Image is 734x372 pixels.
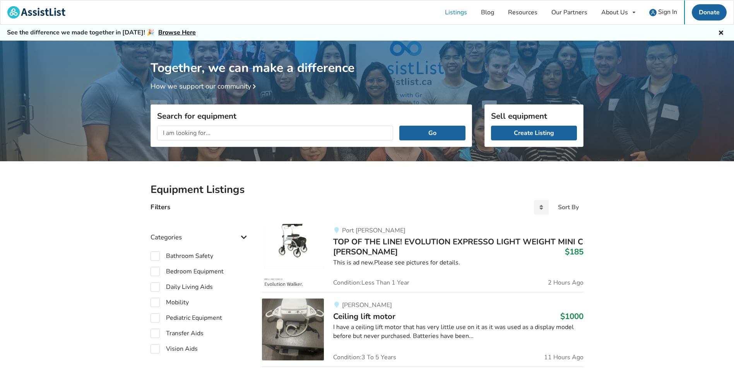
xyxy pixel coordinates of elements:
a: Donate [692,4,727,20]
h5: See the difference we made together in [DATE]! 🎉 [7,29,196,37]
a: How we support our community [151,82,259,91]
a: Blog [474,0,501,24]
span: Sign In [658,8,677,16]
a: Resources [501,0,544,24]
div: Categories [151,218,250,245]
button: Go [399,126,465,140]
label: Bedroom Equipment [151,267,224,276]
img: assistlist-logo [7,6,65,19]
h3: $1000 [560,311,583,321]
h4: Filters [151,203,170,212]
a: transfer aids-ceiling lift motor [PERSON_NAME]Ceiling lift motor$1000I have a ceiling lift motor ... [262,292,583,367]
a: Listings [438,0,474,24]
label: Bathroom Safety [151,251,213,261]
div: Sort By [558,204,579,210]
label: Transfer Aids [151,329,204,338]
div: About Us [601,9,628,15]
img: mobility-top of the line! evolution expresso light weight mini c walker [262,224,324,286]
h1: Together, we can make a difference [151,41,583,76]
span: [PERSON_NAME] [342,301,392,309]
a: Browse Here [158,28,196,37]
a: Create Listing [491,126,577,140]
label: Mobility [151,298,189,307]
span: Condition: 3 To 5 Years [333,354,396,360]
span: Ceiling lift motor [333,311,395,322]
img: user icon [649,9,657,16]
h2: Equipment Listings [151,183,583,196]
a: mobility-top of the line! evolution expresso light weight mini c walkerPort [PERSON_NAME]TOP OF T... [262,224,583,292]
span: 2 Hours Ago [548,280,583,286]
a: Our Partners [544,0,594,24]
label: Pediatric Equipment [151,313,222,323]
input: I am looking for... [157,126,393,140]
label: Vision Aids [151,344,198,353]
img: transfer aids-ceiling lift motor [262,299,324,360]
span: 11 Hours Ago [544,354,583,360]
h3: Sell equipment [491,111,577,121]
label: Daily Living Aids [151,282,213,292]
a: user icon Sign In [642,0,684,24]
h3: $185 [565,247,583,257]
div: This is ad new.Please see pictures for details. [333,258,583,267]
span: Condition: Less Than 1 Year [333,280,409,286]
div: I have a ceiling lift motor that has very little use on it as it was used as a display model befo... [333,323,583,341]
span: TOP OF THE LINE! EVOLUTION EXPRESSO LIGHT WEIGHT MINI C [PERSON_NAME] [333,236,583,257]
span: Port [PERSON_NAME] [342,226,405,235]
h3: Search for equipment [157,111,465,121]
